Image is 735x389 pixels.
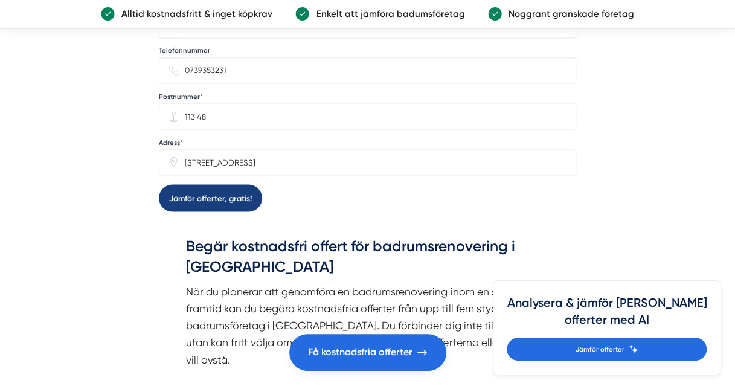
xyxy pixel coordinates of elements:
[179,104,566,129] input: Postnummer
[507,295,707,338] h4: Analysera & jämför [PERSON_NAME] offerter med AI
[115,7,272,21] p: Alltid kostnadsfritt & inget köpkrav
[179,58,566,83] input: Telefonnummer
[186,236,548,283] h3: Begär kostnadsfri offert för badrumsrenovering i [GEOGRAPHIC_DATA]
[159,92,203,101] label: Postnummer*
[575,344,624,355] span: Jämför offerter
[308,344,412,360] span: Få kostnadsfria offerter
[289,334,446,371] a: Få kostnadsfria offerter
[159,138,183,147] label: Adress*
[169,65,179,76] svg: Telefon
[507,338,707,361] a: Jämför offerter
[169,156,179,167] svg: Pin / Karta
[502,7,634,21] p: Noggrant granskade företag
[309,7,464,21] p: Enkelt att jämföra badumsföretag
[179,150,566,175] input: Adress
[159,46,210,55] label: Telefonnummer
[159,184,262,211] button: Jämför offerter, gratis!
